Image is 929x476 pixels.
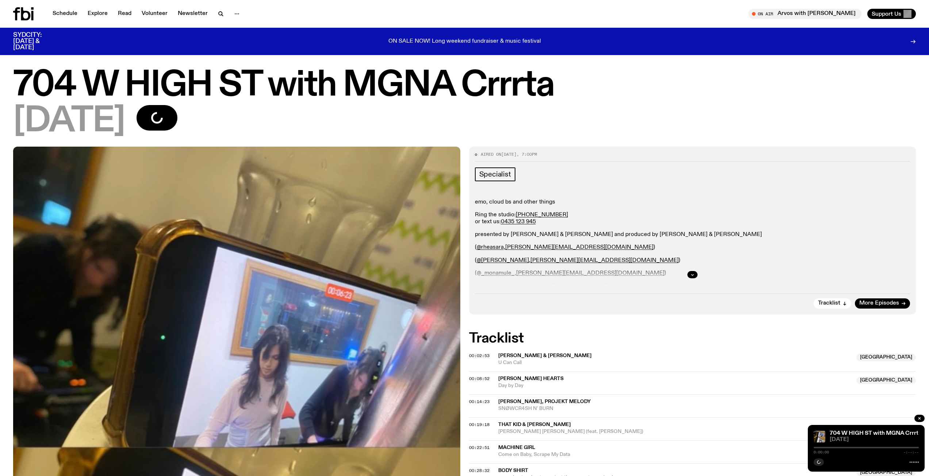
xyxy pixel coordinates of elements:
span: That Kid & [PERSON_NAME] [498,422,571,427]
span: 00:14:23 [469,399,490,405]
img: Artist MGNA Crrrta [814,431,825,442]
span: [DATE] [13,105,125,138]
span: [PERSON_NAME] Hearts [498,376,564,381]
span: [GEOGRAPHIC_DATA] [856,469,916,476]
span: 00:19:18 [469,422,490,427]
button: 00:08:52 [469,377,490,381]
span: 00:02:53 [469,353,490,359]
span: Machine Girl [498,445,535,450]
span: Specialist [479,170,511,178]
button: 00:22:51 [469,446,490,450]
span: Day by Day [498,382,852,389]
p: ( , ) [475,244,910,251]
span: Support Us [872,11,901,17]
p: emo, cloud bs and other things [475,199,910,206]
span: Tracklist [818,301,840,306]
a: 0435 123 945 [501,219,536,225]
span: [PERSON_NAME] [PERSON_NAME] (feat. [PERSON_NAME]) [498,428,916,435]
span: [PERSON_NAME], Projekt Melody [498,399,591,404]
span: -:--:-- [903,450,919,454]
span: body shirt [498,468,528,473]
a: [PHONE_NUMBER] [516,212,568,218]
a: Newsletter [173,9,212,19]
button: On AirArvos with [PERSON_NAME] [748,9,861,19]
h1: 704 W HIGH ST with MGNA Crrrta [13,69,916,102]
span: 0:00:00 [814,450,829,454]
span: [DATE] [501,151,517,157]
button: 00:28:32 [469,469,490,473]
p: Ring the studio: or text us: [475,212,910,225]
a: @[PERSON_NAME] [477,258,529,263]
a: 704 W HIGH ST with MGNA Crrrta [830,430,921,436]
a: [PERSON_NAME][EMAIL_ADDRESS][DOMAIN_NAME] [505,244,653,250]
h3: SYDCITY: [DATE] & [DATE] [13,32,60,51]
a: More Episodes [855,298,910,309]
button: Tracklist [814,298,851,309]
span: , 7:00pm [517,151,537,157]
p: presented by [PERSON_NAME] & [PERSON_NAME] and produced by [PERSON_NAME] & [PERSON_NAME] [475,231,910,238]
a: @rheasara [477,244,504,250]
button: 00:14:23 [469,400,490,404]
span: Aired on [481,151,501,157]
h2: Tracklist [469,332,916,345]
span: SNØWCR4SH N' BURN [498,405,916,412]
a: Schedule [48,9,82,19]
p: ON SALE NOW! Long weekend fundraiser & music festival [388,38,541,45]
span: Come on Baby, Scrape My Data [498,451,916,458]
a: [PERSON_NAME][EMAIL_ADDRESS][DOMAIN_NAME] [530,258,679,263]
a: Explore [83,9,112,19]
span: [PERSON_NAME] & [PERSON_NAME] [498,353,592,358]
button: 00:02:53 [469,354,490,358]
a: Specialist [475,167,515,181]
span: 00:08:52 [469,376,490,382]
span: [DATE] [830,437,919,442]
span: [GEOGRAPHIC_DATA] [856,354,916,361]
button: Support Us [867,9,916,19]
a: Volunteer [137,9,172,19]
span: 00:28:32 [469,468,490,473]
span: U Can Call [498,359,852,366]
a: Read [114,9,136,19]
span: [GEOGRAPHIC_DATA] [856,377,916,384]
p: ( , ) [475,257,910,264]
span: 00:22:51 [469,445,490,450]
span: More Episodes [859,301,899,306]
button: 00:19:18 [469,423,490,427]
